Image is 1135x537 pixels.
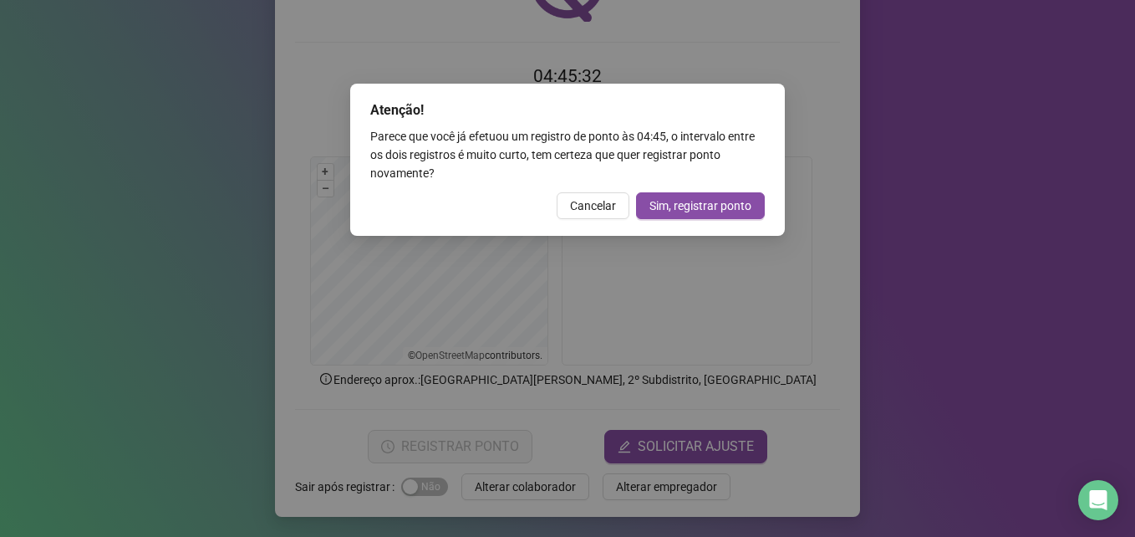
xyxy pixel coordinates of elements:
button: Sim, registrar ponto [636,192,765,219]
div: Atenção! [370,100,765,120]
div: Parece que você já efetuou um registro de ponto às 04:45 , o intervalo entre os dois registros é ... [370,127,765,182]
span: Sim, registrar ponto [649,197,751,215]
div: Open Intercom Messenger [1078,480,1118,520]
button: Cancelar [557,192,629,219]
span: Cancelar [570,197,616,215]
